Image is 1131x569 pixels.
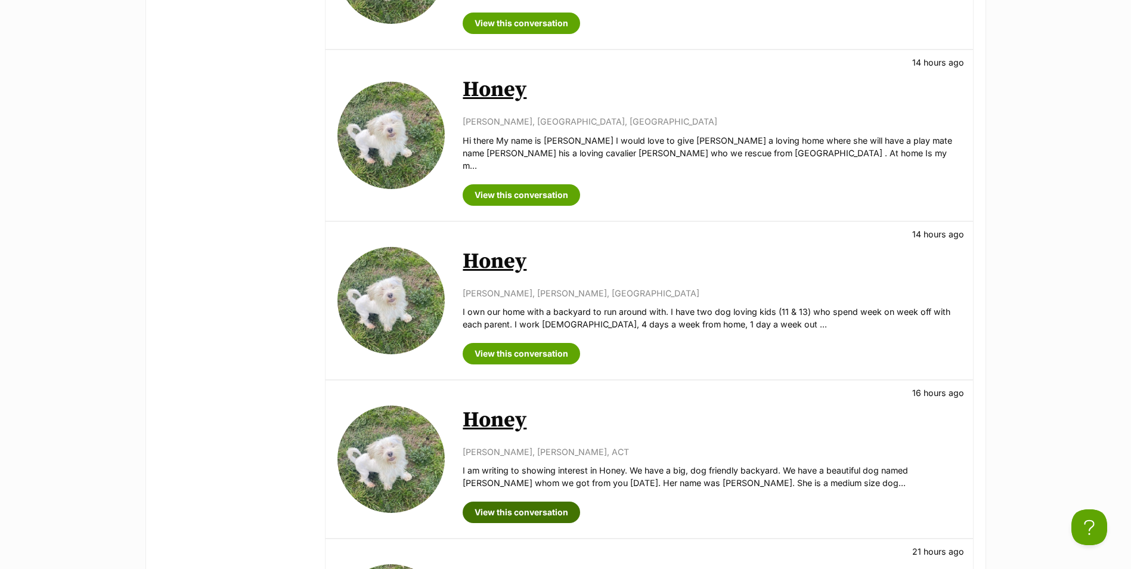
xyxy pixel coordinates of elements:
img: Honey [337,406,445,513]
p: I own our home with a backyard to run around with. I have two dog loving kids (11 & 13) who spend... [463,305,960,331]
p: [PERSON_NAME], [GEOGRAPHIC_DATA], [GEOGRAPHIC_DATA] [463,115,960,128]
p: [PERSON_NAME], [PERSON_NAME], ACT [463,446,960,458]
p: Hi there My name is [PERSON_NAME] I would love to give [PERSON_NAME] a loving home where she will... [463,134,960,172]
a: Honey [463,248,526,275]
p: 21 hours ago [912,545,964,558]
p: 14 hours ago [912,56,964,69]
a: View this conversation [463,343,580,364]
img: Honey [337,247,445,354]
img: Honey [337,82,445,189]
iframe: Help Scout Beacon - Open [1071,509,1107,545]
a: Honey [463,407,526,434]
a: Honey [463,76,526,103]
a: View this conversation [463,502,580,523]
a: View this conversation [463,13,580,34]
p: I am writing to showing interest in Honey. We have a big, dog friendly backyard. We have a beauti... [463,464,960,490]
p: 16 hours ago [912,386,964,399]
p: 14 hours ago [912,228,964,240]
a: View this conversation [463,184,580,206]
p: [PERSON_NAME], [PERSON_NAME], [GEOGRAPHIC_DATA] [463,287,960,299]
